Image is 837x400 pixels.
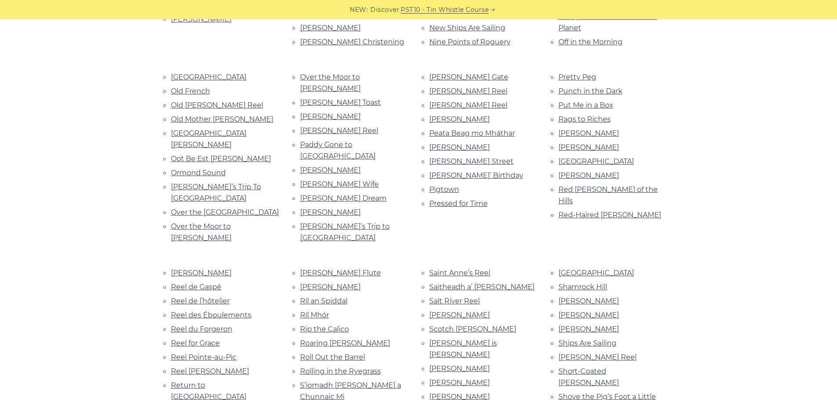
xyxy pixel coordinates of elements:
a: Saitheadh a’ [PERSON_NAME] [429,283,535,291]
a: Punch in the Dark [558,87,623,95]
a: [PERSON_NAME] Christening [300,38,404,46]
a: Roll Out the Barrel [300,353,365,361]
a: Oot Be Est [PERSON_NAME] [171,155,271,163]
a: [PERSON_NAME] Reel [300,126,378,135]
a: [GEOGRAPHIC_DATA] [558,157,634,166]
a: [PERSON_NAME] [558,143,619,151]
a: Salt River Reel [429,297,480,305]
a: Roaring [PERSON_NAME] [300,339,390,347]
a: [PERSON_NAME] [429,378,490,387]
a: [PERSON_NAME] is [PERSON_NAME] [429,339,497,359]
a: [PERSON_NAME] Reel [429,101,507,109]
a: Old [PERSON_NAME] Reel [171,101,263,109]
a: Over the Moor to [PERSON_NAME] [171,222,232,242]
a: [PERSON_NAME] [558,129,619,137]
a: Reel [PERSON_NAME] [171,367,249,375]
a: Reel de Gaspé [171,283,221,291]
a: [PERSON_NAME]’s Trip To [GEOGRAPHIC_DATA] [171,183,261,202]
span: Discover [370,5,399,15]
a: [PERSON_NAME] [171,269,232,277]
a: [PERSON_NAME]’ Birthday [429,171,523,180]
a: Ships Are Sailing [558,339,616,347]
a: Reel Pointe-au-Pic [171,353,236,361]
a: Old French [171,87,210,95]
a: Rags to Riches [558,115,611,123]
a: [PERSON_NAME] [429,311,490,319]
a: Reel du Forgeron [171,325,232,333]
a: [PERSON_NAME]’s Trip to [GEOGRAPHIC_DATA] [300,222,390,242]
a: Ríl an Spiddal [300,297,348,305]
a: [PERSON_NAME] [558,171,619,180]
a: Scotch [PERSON_NAME] [429,325,516,333]
a: Old Mother [PERSON_NAME] [171,115,273,123]
a: Red-Haired [PERSON_NAME] [558,211,661,219]
a: [PERSON_NAME] [558,311,619,319]
a: Pretty Peg [558,73,596,81]
a: Nine Points of Roguery [429,38,511,46]
a: Ormond Sound [171,169,226,177]
a: Shamrock Hill [558,283,607,291]
span: NEW: [350,5,368,15]
a: [GEOGRAPHIC_DATA] [171,73,246,81]
a: [PERSON_NAME] Toast [300,98,381,107]
a: [PERSON_NAME] Street [429,157,514,166]
a: Saint Anne’s Reel [429,269,490,277]
a: [PERSON_NAME] Reel [558,353,637,361]
a: [PERSON_NAME] [558,297,619,305]
a: [PERSON_NAME] Reel [429,87,507,95]
a: [PERSON_NAME] [429,364,490,373]
a: Ríl Mhór [300,311,329,319]
a: Reel de l’hôtelier [171,297,230,305]
a: Peata Beag mo Mháthar [429,129,515,137]
a: [PERSON_NAME] [300,208,361,216]
a: Reel for Grace [171,339,220,347]
a: Off in the Morning [558,38,623,46]
a: Paddy Gone to [GEOGRAPHIC_DATA] [300,141,376,160]
a: PST10 - Tin Whistle Course [401,5,489,15]
a: Rolling in the Ryegrass [300,367,381,375]
a: Rip the Calico [300,325,349,333]
a: Pigtown [429,185,459,194]
a: Pressed for Time [429,199,488,208]
a: Over the Moor to [PERSON_NAME] [300,73,361,93]
a: [PERSON_NAME] [300,283,361,291]
a: [PERSON_NAME] Flute [300,269,381,277]
a: Red [PERSON_NAME] of the Hills [558,185,658,205]
a: New Ships Are Sailing [429,24,505,32]
a: [PERSON_NAME] [558,325,619,333]
a: [PERSON_NAME] [300,166,361,174]
a: [GEOGRAPHIC_DATA] [558,269,634,277]
a: Put Me in a Box [558,101,613,109]
a: [GEOGRAPHIC_DATA][PERSON_NAME] [171,129,246,149]
a: Over the [GEOGRAPHIC_DATA] [171,208,279,216]
a: [PERSON_NAME] Dream [300,194,387,202]
a: Short-Coated [PERSON_NAME] [558,367,619,387]
a: Reel des Éboulements [171,311,251,319]
a: [PERSON_NAME] [300,112,361,121]
a: [PERSON_NAME] Wife [300,180,379,188]
a: [PERSON_NAME] [429,143,490,151]
a: [PERSON_NAME] [300,24,361,32]
a: [PERSON_NAME] [429,115,490,123]
a: [PERSON_NAME] Gate [429,73,508,81]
